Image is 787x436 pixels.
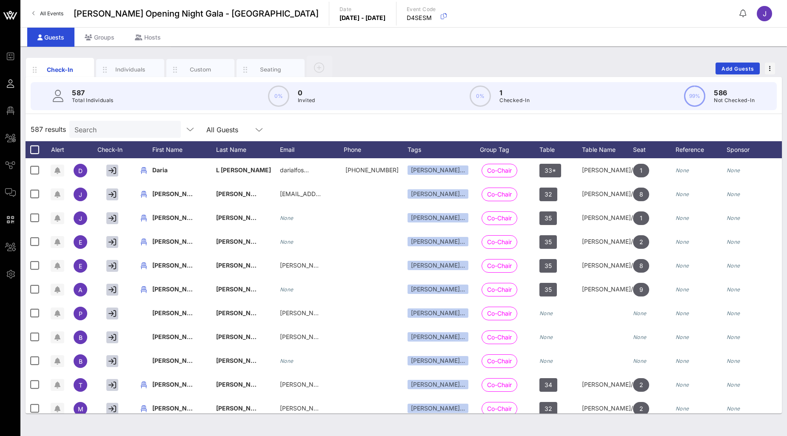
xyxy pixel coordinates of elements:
span: Daria [152,166,168,174]
div: Groups [74,28,125,47]
div: Phone [344,141,408,158]
div: [PERSON_NAME]… [408,261,468,270]
p: Date [339,5,386,14]
p: 587 [72,88,114,98]
p: 0 [298,88,315,98]
span: [PERSON_NAME] [216,357,266,364]
span: B [79,358,83,365]
span: [PERSON_NAME] [152,333,202,340]
p: darialfos… [280,158,309,182]
span: [PERSON_NAME][EMAIL_ADDRESS][PERSON_NAME][DOMAIN_NAME] [280,333,480,340]
span: Co-Chair [487,379,512,391]
span: [PERSON_NAME] [152,309,202,316]
span: [PERSON_NAME][EMAIL_ADDRESS][PERSON_NAME][DOMAIN_NAME] [280,309,480,316]
span: [PERSON_NAME] [216,214,266,221]
span: [PERSON_NAME] [216,309,266,316]
div: Table Name [582,141,633,158]
span: 8 [639,259,643,273]
span: Co-Chair [487,283,512,296]
i: None [676,215,689,221]
p: Invited [298,96,315,105]
i: None [633,358,647,364]
span: [PERSON_NAME] Opening Night Gala - [GEOGRAPHIC_DATA] [74,7,319,20]
div: Seating [252,66,290,74]
div: [PERSON_NAME]… [408,285,468,294]
div: Sponsor [727,141,778,158]
p: 1 [499,88,530,98]
p: [DATE] - [DATE] [339,14,386,22]
p: Checked-In [499,96,530,105]
span: [PERSON_NAME] [216,405,266,412]
span: [PERSON_NAME] [152,285,202,293]
i: None [727,334,740,340]
span: Co-Chair [487,236,512,248]
div: Custom [182,66,220,74]
i: None [676,239,689,245]
i: None [539,310,553,316]
span: [PERSON_NAME] [216,285,266,293]
span: [PERSON_NAME] [152,214,202,221]
i: None [727,286,740,293]
span: All Events [40,10,63,17]
div: [PERSON_NAME]… [408,404,468,413]
span: T [79,382,83,389]
span: Co-Chair [487,402,512,415]
span: +12012470989 [345,166,399,174]
div: [PERSON_NAME]/VIP [582,182,633,206]
span: 8 [639,188,643,201]
i: None [676,167,689,174]
span: M [78,405,83,413]
span: 35 [545,211,552,225]
span: Co-Chair [487,212,512,225]
div: [PERSON_NAME]… [408,165,468,175]
i: None [280,286,294,293]
div: [PERSON_NAME]/VIP [582,396,633,420]
span: Co-Chair [487,259,512,272]
span: 35 [545,235,552,249]
span: [PERSON_NAME] [216,190,266,197]
span: 9 [639,283,643,296]
span: L [PERSON_NAME] [216,166,271,174]
div: [PERSON_NAME]/VIP [582,158,633,182]
p: D4SESM [407,14,436,22]
span: 1 [640,164,642,177]
span: 32 [545,188,552,201]
i: None [727,215,740,221]
span: [PERSON_NAME] [216,333,266,340]
span: 587 results [31,124,66,134]
span: D [78,167,83,174]
span: [PERSON_NAME][EMAIL_ADDRESS][DOMAIN_NAME] [280,262,431,269]
i: None [539,358,553,364]
span: [PERSON_NAME] [216,262,266,269]
span: 2 [639,378,643,392]
div: [PERSON_NAME]… [408,380,468,389]
div: [PERSON_NAME]… [408,237,468,246]
i: None [280,358,294,364]
div: First Name [152,141,216,158]
div: Individuals [111,66,149,74]
div: [PERSON_NAME]/VIP [582,254,633,277]
i: None [633,334,647,340]
div: Group Tag [480,141,539,158]
span: J [79,191,82,198]
span: 2 [639,402,643,416]
span: 35 [545,283,552,296]
span: Add Guests [721,66,755,72]
div: Email [280,141,344,158]
div: Tags [408,141,480,158]
div: [PERSON_NAME]/VIP [582,373,633,396]
span: [EMAIL_ADDRESS][DOMAIN_NAME] [280,190,382,197]
span: Co-Chair [487,164,512,177]
div: [PERSON_NAME]… [408,356,468,365]
i: None [676,382,689,388]
span: J [763,9,767,18]
div: Hosts [125,28,171,47]
i: None [280,239,294,245]
div: All Guests [206,126,238,134]
span: E [79,239,82,246]
span: E [79,262,82,270]
p: 586 [714,88,755,98]
div: Seat [633,141,676,158]
div: [PERSON_NAME]… [408,332,468,342]
i: None [280,215,294,221]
